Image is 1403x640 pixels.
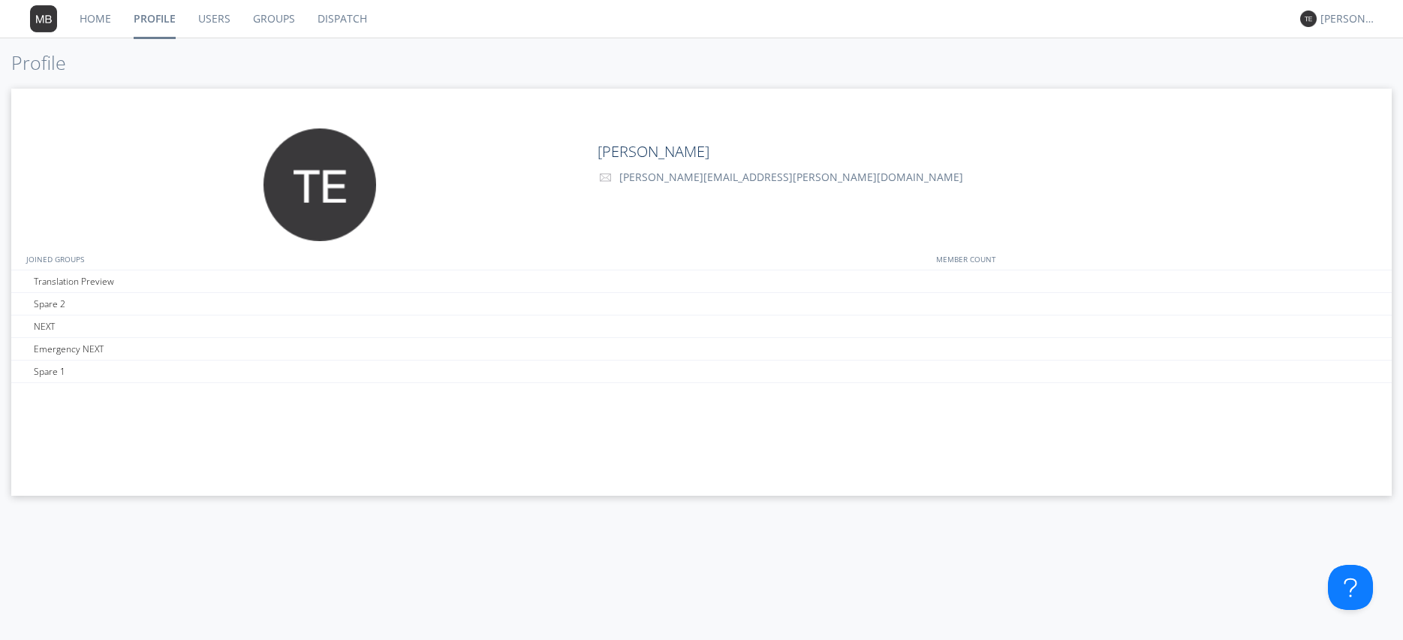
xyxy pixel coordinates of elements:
div: Spare 1 [30,361,482,382]
img: 373638.png [263,128,376,241]
div: NEXT [30,315,482,337]
div: Spare 2 [30,293,482,315]
div: [PERSON_NAME] [1320,11,1377,26]
div: Emergency NEXT [30,338,482,360]
h1: Profile [11,53,1392,74]
img: 373638.png [1300,11,1317,27]
div: MEMBER COUNT [932,248,1392,270]
iframe: Toggle Customer Support [1328,565,1373,610]
img: 373638.png [30,5,57,32]
h2: [PERSON_NAME] [598,143,1266,160]
span: [PERSON_NAME][EMAIL_ADDRESS][PERSON_NAME][DOMAIN_NAME] [619,170,963,184]
div: JOINED GROUPS [23,248,471,270]
img: envelope-outline.svg [600,174,611,182]
div: Translation Preview [30,270,482,292]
